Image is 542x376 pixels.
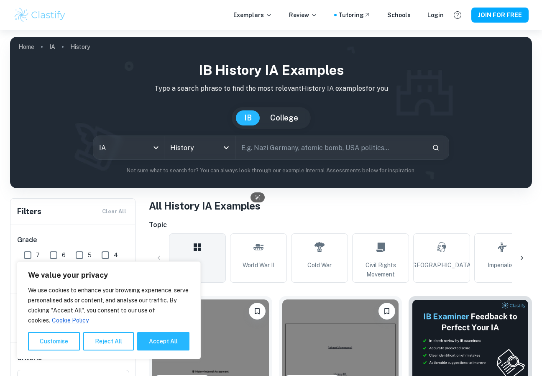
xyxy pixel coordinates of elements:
[378,303,395,320] button: Please log in to bookmark exemplars
[194,261,201,270] span: All
[235,136,425,159] input: E.g. Nazi Germany, atomic bomb, USA politics...
[427,10,444,20] a: Login
[429,141,443,155] button: Search
[28,270,189,280] p: We value your privacy
[149,198,532,213] h1: All History IA Examples
[49,41,55,53] a: IA
[289,10,317,20] p: Review
[17,60,525,80] h1: IB History IA examples
[450,8,465,22] button: Help and Feedback
[28,285,189,325] p: We use cookies to enhance your browsing experience, serve personalised ads or content, and analys...
[36,251,40,260] span: 7
[220,142,232,153] button: Open
[17,261,201,359] div: We value your privacy
[411,261,473,270] span: [GEOGRAPHIC_DATA]
[488,261,518,270] span: Imperialism
[13,7,66,23] img: Clastify logo
[17,84,525,94] p: Type a search phrase to find the most relevant History IA examples for you
[387,10,411,20] a: Schools
[149,220,532,230] h6: Topic
[356,261,405,279] span: Civil Rights Movement
[17,166,525,175] p: Not sure what to search for? You can always look through our example Internal Assessments below f...
[17,206,41,217] h6: Filters
[28,332,80,350] button: Customise
[10,37,532,188] img: profile cover
[17,235,129,245] h6: Grade
[233,10,272,20] p: Exemplars
[88,251,92,260] span: 5
[338,10,371,20] a: Tutoring
[70,42,90,51] p: History
[51,317,89,324] a: Cookie Policy
[83,332,134,350] button: Reject All
[18,41,34,53] a: Home
[243,261,274,270] span: World War II
[471,8,529,23] button: JOIN FOR FREE
[307,261,332,270] span: Cold War
[93,136,164,159] div: IA
[262,110,307,125] button: College
[62,251,66,260] span: 6
[236,110,260,125] button: IB
[114,251,118,260] span: 4
[137,332,189,350] button: Accept All
[249,303,266,320] button: Please log in to bookmark exemplars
